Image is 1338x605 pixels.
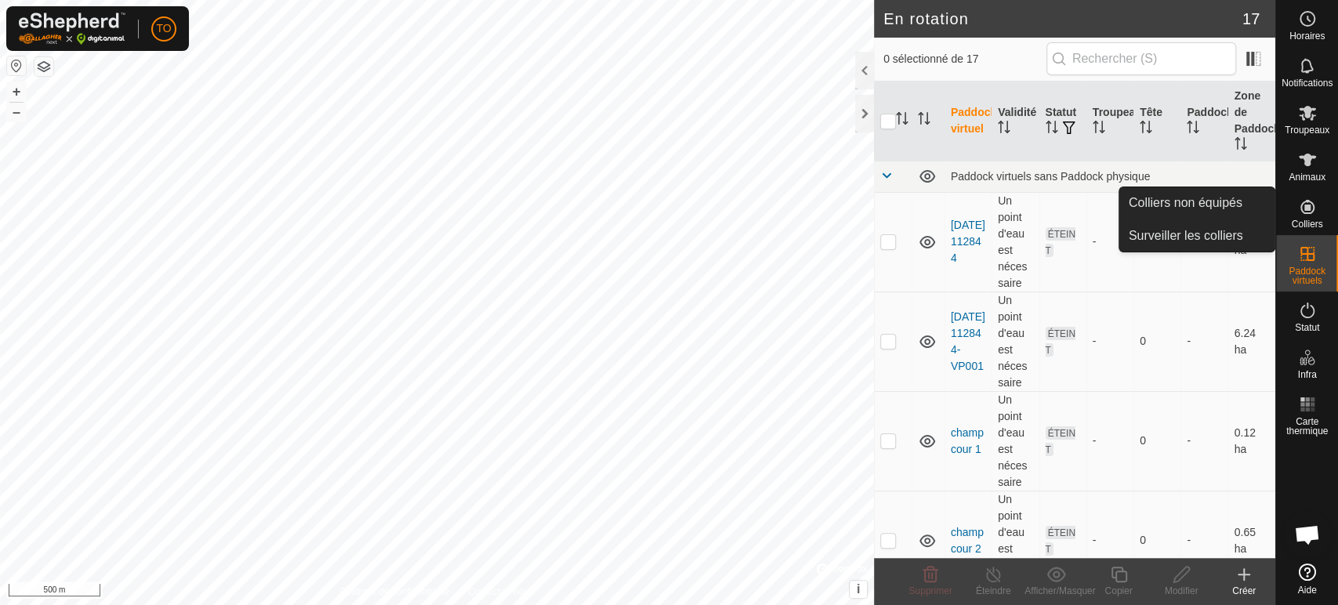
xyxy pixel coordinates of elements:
[1046,327,1076,357] span: ÉTEINT
[951,219,985,264] a: [DATE] 112844
[1129,194,1242,212] span: Colliers non équipés
[1284,511,1331,558] div: Open chat
[1093,532,1127,549] div: -
[992,82,1039,161] th: Validité
[883,51,1046,67] span: 0 sélectionné de 17
[468,585,534,599] a: Contactez-nous
[1046,426,1076,456] span: ÉTEINT
[156,20,171,37] span: TO
[1129,226,1243,245] span: Surveiller les colliers
[1295,323,1319,332] span: Statut
[992,292,1039,391] td: Un point d'eau est nécessaire
[1180,82,1227,161] th: Paddock
[1297,370,1316,379] span: Infra
[1228,391,1275,491] td: 0.12 ha
[850,581,867,598] button: i
[1289,172,1325,182] span: Animaux
[857,582,860,596] span: i
[1180,491,1227,590] td: -
[1228,491,1275,590] td: 0.65 ha
[992,391,1039,491] td: Un point d'eau est nécessaire
[1133,491,1180,590] td: 0
[7,103,26,121] button: –
[1280,417,1334,436] span: Carte thermique
[1087,584,1150,598] div: Copier
[992,192,1039,292] td: Un point d'eau est nécessaire
[1093,433,1127,449] div: -
[1140,123,1152,136] p-sorticon: Activer pour trier
[1228,292,1275,391] td: 6.24 ha
[1093,333,1127,350] div: -
[1280,266,1334,285] span: Paddock virtuels
[1119,220,1275,252] a: Surveiller les colliers
[1242,7,1260,31] span: 17
[951,426,984,455] a: champ cour 1
[1297,585,1316,595] span: Aide
[1046,123,1058,136] p-sorticon: Activer pour trier
[1228,82,1275,161] th: Zone de Paddock
[1289,31,1325,41] span: Horaires
[1093,234,1127,250] div: -
[1291,219,1322,229] span: Colliers
[962,584,1024,598] div: Éteindre
[1046,227,1076,257] span: ÉTEINT
[19,13,125,45] img: Logo Gallagher
[951,170,1269,183] div: Paddock virtuels sans Paddock physique
[918,114,930,127] p-sorticon: Activer pour trier
[1039,82,1086,161] th: Statut
[1133,292,1180,391] td: 0
[883,9,1242,28] h2: En rotation
[1093,123,1105,136] p-sorticon: Activer pour trier
[1235,139,1247,152] p-sorticon: Activer pour trier
[1046,526,1076,556] span: ÉTEINT
[998,123,1010,136] p-sorticon: Activer pour trier
[945,82,992,161] th: Paddock virtuel
[1086,82,1133,161] th: Troupeau
[951,526,984,555] a: champ cour 2
[7,56,26,75] button: Réinitialiser la carte
[1180,292,1227,391] td: -
[992,491,1039,590] td: Un point d'eau est nécessaire
[1150,584,1213,598] div: Modifier
[1046,42,1236,75] input: Rechercher (S)
[908,585,952,596] span: Supprimer
[340,585,449,599] a: Politique de confidentialité
[1285,125,1329,135] span: Troupeaux
[1133,391,1180,491] td: 0
[1133,82,1180,161] th: Tête
[34,57,53,76] button: Couches de carte
[1213,584,1275,598] div: Créer
[951,310,985,372] a: [DATE] 112844-VP001
[1276,557,1338,601] a: Aide
[1024,584,1087,598] div: Afficher/Masquer
[896,114,908,127] p-sorticon: Activer pour trier
[1119,187,1275,219] a: Colliers non équipés
[1282,78,1333,88] span: Notifications
[1187,123,1199,136] p-sorticon: Activer pour trier
[7,82,26,101] button: +
[1180,391,1227,491] td: -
